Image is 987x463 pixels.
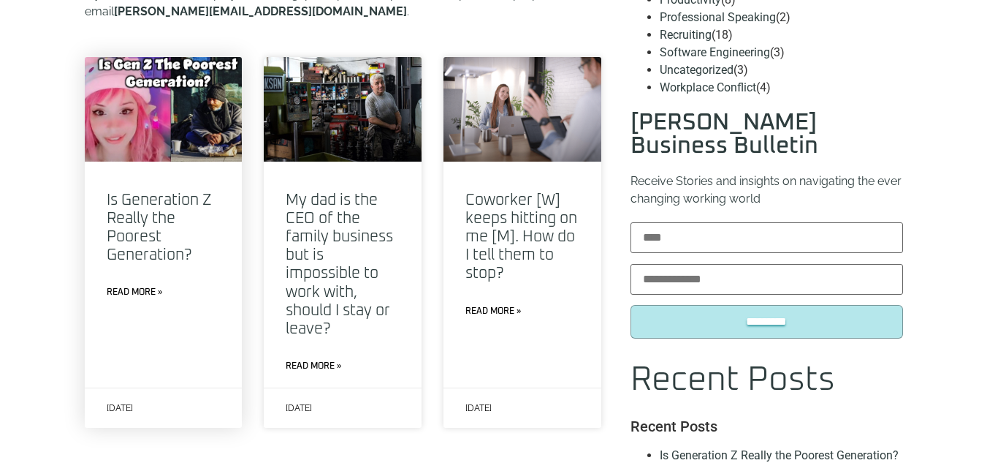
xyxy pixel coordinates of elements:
a: Workplace Conflict [660,80,756,94]
a: coworker hitting on me [443,57,601,162]
a: Read more about My dad is the CEO of the family business but is impossible to work with, should I... [286,360,341,373]
a: My dad is the CEO of the family business but is impossible to work with, should I stay or leave? [286,192,393,336]
a: Is Generation Z Really the Poorest Generation? [660,448,899,462]
b: [PERSON_NAME][EMAIL_ADDRESS][DOMAIN_NAME] [114,4,407,18]
span: [DATE] [286,403,312,413]
a: Uncategorized [660,63,733,77]
li: (3) [660,44,902,61]
p: Receive Stories and insights on navigating the ever changing working world [630,173,902,208]
a: Is Generation Z Really the Poorest Generation? [107,192,212,263]
li: (4) [660,79,902,97]
a: my dad is the CEO of the business [264,57,422,162]
h5: Recent Posts [630,418,902,435]
a: Software Engineering [660,45,770,59]
h2: Recent Posts [630,364,902,397]
li: (18) [660,26,902,44]
span: [DATE] [107,403,133,413]
h2: [PERSON_NAME] Business Bulletin [630,111,902,158]
a: Recruiting [660,28,712,42]
li: (2) [660,9,902,26]
a: Professional Speaking [660,10,776,24]
a: Read more about Is Generation Z Really the Poorest Generation? [107,286,162,299]
span: [DATE] [465,403,492,413]
a: Coworker [W] keeps hitting on me [M]. How do I tell them to stop? [465,192,577,282]
li: (3) [660,61,902,79]
a: Read more about Coworker [W] keeps hitting on me [M]. How do I tell them to stop? [465,305,521,318]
